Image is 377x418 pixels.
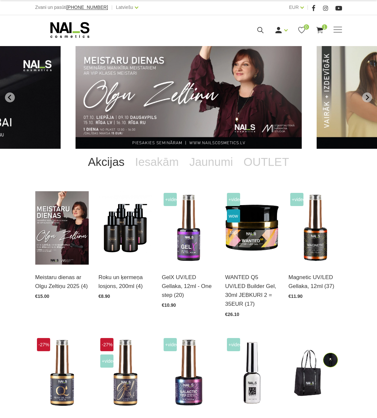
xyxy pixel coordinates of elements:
img: Daudzdimensionāla magnētiskā gellaka, kas satur smalkas, atstarojošas hroma daļiņas. Ar īpaša mag... [162,336,215,410]
span: €10.90 [162,302,176,308]
img: Ātri, ērti un vienkārši!Intensīvi pigmentēta gellaka, kas perfekti klājas arī vienā slānī, tādā v... [35,336,89,410]
img: Trīs vienā - bāze, tonis, tops (trausliem nagiem vēlams papildus lietot bāzi). Ilgnoturīga un int... [162,191,215,265]
span: +Video [227,338,240,351]
span: +Video [227,193,240,206]
a: Magnetic UV/LED Gellaka, 12ml (37) [289,273,342,291]
a: 0 [298,26,306,34]
img: Paredzēta hromēta jeb spoguļspīduma efekta veidošanai uz pilnas naga plātnes vai atsevišķiem diza... [225,336,279,410]
img: Ērta, eleganta, izturīga soma ar NAI_S cosmetics logo.Izmērs: 38 x 46 x 14 cm... [289,336,342,410]
span: €15.00 [35,294,49,299]
img: Ilgnoturīga, intensīvi pigmentēta gellaka. Viegli klājas, lieliski žūst, nesaraujas, neatkāpjas n... [99,336,152,410]
button: Go to last slide [5,92,15,102]
span: +Video [100,354,113,368]
img: Gels WANTED NAILS cosmetics tehniķu komanda ir radījusi gelu, kas ilgi jau ir katra meistara mekl... [225,191,279,265]
img: BAROJOŠS roku un ķermeņa LOSJONSBALI COCONUT barojošs roku un ķermeņa losjons paredzēts jebkura t... [99,191,152,265]
a: Jaunumi [184,149,238,175]
div: Zvani un pasūti [35,3,108,12]
a: WANTED Q5 UV/LED Builder Gel, 30ml JEBKURI 2 = 35EUR (17) [225,273,279,309]
a: Iesakām [130,149,184,175]
span: | [307,3,308,12]
img: ✨ Meistaru dienas ar Olgu Zeltiņu 2025 ✨🍂 RUDENS / Seminārs manikīra meistariem 🍂📍 Liepāja – 7. o... [35,191,89,265]
span: €26.10 [225,312,239,317]
li: 1 of 13 [76,46,302,149]
span: +Video [290,193,303,206]
span: €11.90 [289,294,303,299]
span: top [227,226,240,239]
a: Akcijas [83,149,130,175]
a: Latviešu [116,3,133,11]
span: -27% [37,338,50,351]
img: Ilgnoturīga gellaka, kas sastāv no metāla mikrodaļiņām, kuras īpaša magnēta ietekmē var pārvērst ... [289,191,342,265]
a: EUR [289,3,299,11]
button: Next slide [362,92,372,102]
span: 1 [322,24,327,30]
span: 0 [304,24,309,30]
a: 1 [316,26,324,34]
span: -27% [100,338,113,351]
a: [PHONE_NUMBER] [66,5,108,10]
span: wow [227,209,240,222]
a: OUTLET [238,149,294,175]
span: +Video [164,338,177,351]
a: Meistaru dienas ar Olgu Zeltiņu 2025 (4) [35,273,89,291]
span: +Video [164,193,177,206]
span: | [111,3,112,12]
a: GelX UV/LED Gellaka, 12ml - One step (20) [162,273,215,300]
a: Roku un ķermeņa losjons, 200ml (4) [99,273,152,291]
span: €8.90 [99,294,110,299]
